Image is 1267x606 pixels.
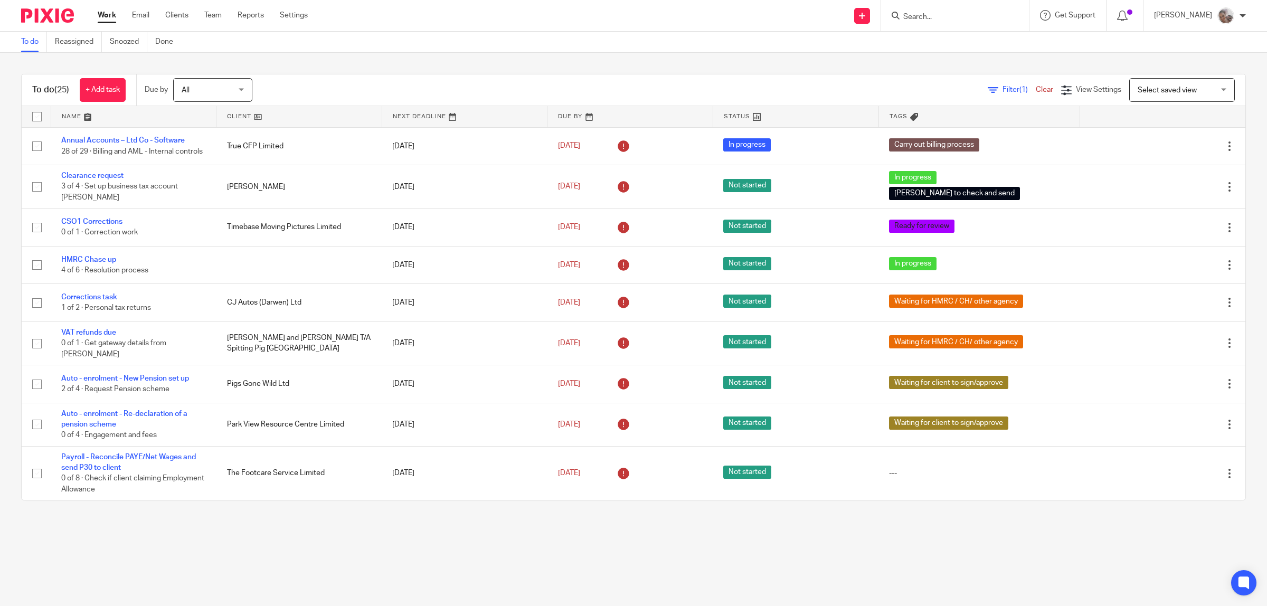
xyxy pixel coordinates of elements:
span: [DATE] [558,183,580,190]
a: Payroll - Reconcile PAYE/Net Wages and send P30 to client [61,453,196,471]
a: Settings [280,10,308,21]
span: 3 of 4 · Set up business tax account [PERSON_NAME] [61,183,178,202]
a: Reassigned [55,32,102,52]
td: [DATE] [382,127,547,165]
div: --- [889,468,1069,478]
span: Waiting for HMRC / CH/ other agency [889,335,1023,348]
span: Waiting for client to sign/approve [889,416,1008,430]
span: [DATE] [558,380,580,387]
p: Due by [145,84,168,95]
span: Ready for review [889,220,954,233]
td: The Footcare Service Limited [216,446,382,500]
a: Clients [165,10,188,21]
span: Carry out billing process [889,138,979,151]
td: CJ Autos (Darwen) Ltd [216,284,382,321]
span: [DATE] [558,469,580,477]
span: In progress [723,138,771,151]
span: (1) [1019,86,1028,93]
a: Annual Accounts – Ltd Co - Software [61,137,185,144]
a: HMRC Chase up [61,256,116,263]
span: Not started [723,466,771,479]
img: Pixie [21,8,74,23]
span: 0 of 1 · Correction work [61,229,138,236]
span: Not started [723,295,771,308]
a: + Add task [80,78,126,102]
td: [DATE] [382,209,547,246]
a: Corrections task [61,293,117,301]
td: [DATE] [382,321,547,365]
span: In progress [889,257,937,270]
td: [PERSON_NAME] [216,165,382,208]
span: [DATE] [558,223,580,231]
span: Not started [723,220,771,233]
span: 0 of 1 · Get gateway details from [PERSON_NAME] [61,339,166,358]
a: Done [155,32,181,52]
td: True CFP Limited [216,127,382,165]
span: Get Support [1055,12,1095,19]
a: VAT refunds due [61,329,116,336]
a: Work [98,10,116,21]
span: All [182,87,190,94]
td: [DATE] [382,284,547,321]
span: In progress [889,171,937,184]
span: Waiting for client to sign/approve [889,376,1008,389]
span: [PERSON_NAME] to check and send [889,187,1020,200]
a: CSO1 Corrections [61,218,122,225]
span: [DATE] [558,299,580,306]
a: Auto - enrolment - Re-declaration of a pension scheme [61,410,187,428]
a: Snoozed [110,32,147,52]
span: [DATE] [558,261,580,269]
td: Pigs Gone Wild Ltd [216,365,382,403]
a: Reports [238,10,264,21]
span: Filter [1003,86,1036,93]
span: Not started [723,416,771,430]
a: To do [21,32,47,52]
td: [DATE] [382,365,547,403]
a: Team [204,10,222,21]
p: [PERSON_NAME] [1154,10,1212,21]
td: [DATE] [382,403,547,446]
span: (25) [54,86,69,94]
span: Not started [723,376,771,389]
span: 4 of 6 · Resolution process [61,267,148,274]
a: Clearance request [61,172,124,179]
a: Auto - enrolment - New Pension set up [61,375,189,382]
a: Clear [1036,86,1053,93]
span: Tags [890,113,907,119]
td: Timebase Moving Pictures Limited [216,209,382,246]
span: Not started [723,179,771,192]
span: View Settings [1076,86,1121,93]
td: [PERSON_NAME] and [PERSON_NAME] T/A Spitting Pig [GEOGRAPHIC_DATA] [216,321,382,365]
img: me.jpg [1217,7,1234,24]
span: 1 of 2 · Personal tax returns [61,305,151,312]
span: [DATE] [558,421,580,428]
td: Park View Resource Centre Limited [216,403,382,446]
span: 0 of 8 · Check if client claiming Employment Allowance [61,475,204,494]
td: [DATE] [382,446,547,500]
h1: To do [32,84,69,96]
span: 28 of 29 · Billing and AML - Internal controls [61,148,203,155]
span: 0 of 4 · Engagement and fees [61,431,157,439]
span: Select saved view [1138,87,1197,94]
td: [DATE] [382,165,547,208]
a: Email [132,10,149,21]
span: [DATE] [558,339,580,347]
span: Not started [723,335,771,348]
td: [DATE] [382,246,547,283]
span: Waiting for HMRC / CH/ other agency [889,295,1023,308]
span: 2 of 4 · Request Pension scheme [61,385,169,393]
input: Search [902,13,997,22]
span: [DATE] [558,143,580,150]
span: Not started [723,257,771,270]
